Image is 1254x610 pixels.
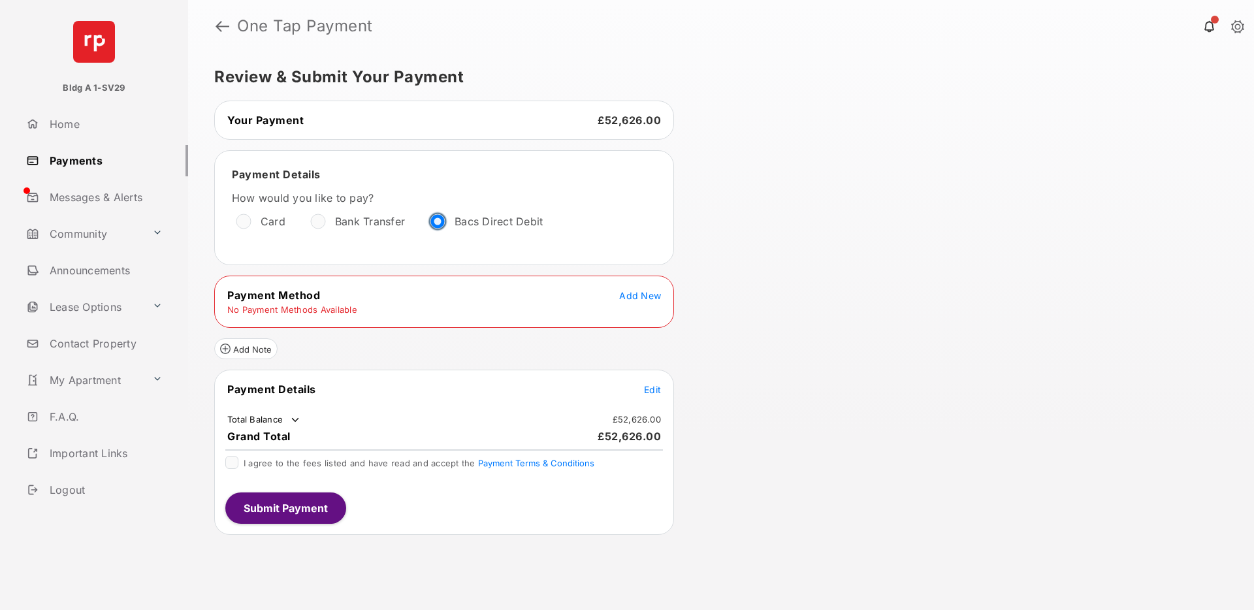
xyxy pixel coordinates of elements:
[232,191,624,204] label: How would you like to pay?
[214,69,1217,85] h5: Review & Submit Your Payment
[455,215,543,228] label: Bacs Direct Debit
[261,215,285,228] label: Card
[598,430,661,443] span: £52,626.00
[21,328,188,359] a: Contact Property
[21,255,188,286] a: Announcements
[227,114,304,127] span: Your Payment
[227,289,320,302] span: Payment Method
[21,291,147,323] a: Lease Options
[644,384,661,395] span: Edit
[619,289,661,302] button: Add New
[227,383,316,396] span: Payment Details
[612,413,662,425] td: £52,626.00
[73,21,115,63] img: svg+xml;base64,PHN2ZyB4bWxucz0iaHR0cDovL3d3dy53My5vcmcvMjAwMC9zdmciIHdpZHRoPSI2NCIgaGVpZ2h0PSI2NC...
[225,492,346,524] button: Submit Payment
[21,401,188,432] a: F.A.Q.
[335,215,405,228] label: Bank Transfer
[232,168,321,181] span: Payment Details
[598,114,661,127] span: £52,626.00
[214,338,278,359] button: Add Note
[63,82,125,95] p: Bldg A 1-SV29
[21,364,147,396] a: My Apartment
[21,218,147,249] a: Community
[21,182,188,213] a: Messages & Alerts
[21,145,188,176] a: Payments
[478,458,594,468] button: I agree to the fees listed and have read and accept the
[244,458,594,468] span: I agree to the fees listed and have read and accept the
[21,108,188,140] a: Home
[237,18,373,34] strong: One Tap Payment
[227,413,302,426] td: Total Balance
[21,474,188,506] a: Logout
[619,290,661,301] span: Add New
[21,438,168,469] a: Important Links
[227,430,291,443] span: Grand Total
[227,304,358,315] td: No Payment Methods Available
[644,383,661,396] button: Edit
